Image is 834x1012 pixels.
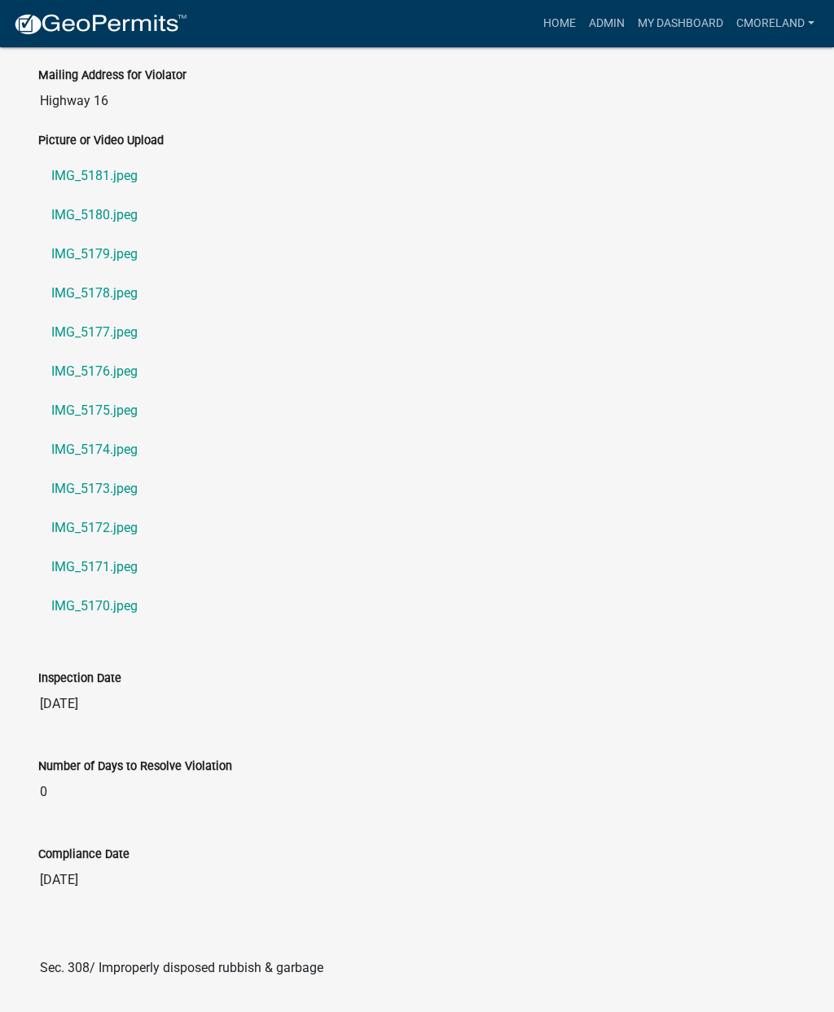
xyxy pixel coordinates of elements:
[38,196,796,235] a: IMG_5180.jpeg
[631,8,730,39] a: My Dashboard
[38,135,164,147] label: Picture or Video Upload
[38,156,796,196] a: IMG_5181.jpeg
[38,587,796,626] a: IMG_5170.jpeg
[38,391,796,430] a: IMG_5175.jpeg
[38,430,796,469] a: IMG_5174.jpeg
[38,469,796,508] a: IMG_5173.jpeg
[38,508,796,548] a: IMG_5172.jpeg
[38,761,232,772] label: Number of Days to Resolve Violation
[582,8,631,39] a: Admin
[537,8,582,39] a: Home
[38,673,121,684] label: Inspection Date
[38,548,796,587] a: IMG_5171.jpeg
[730,8,821,39] a: cmoreland
[38,313,796,352] a: IMG_5177.jpeg
[38,352,796,391] a: IMG_5176.jpeg
[38,274,796,313] a: IMG_5178.jpeg
[38,70,187,81] label: Mailing Address for Violator
[38,235,796,274] a: IMG_5179.jpeg
[38,849,129,860] label: Compliance Date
